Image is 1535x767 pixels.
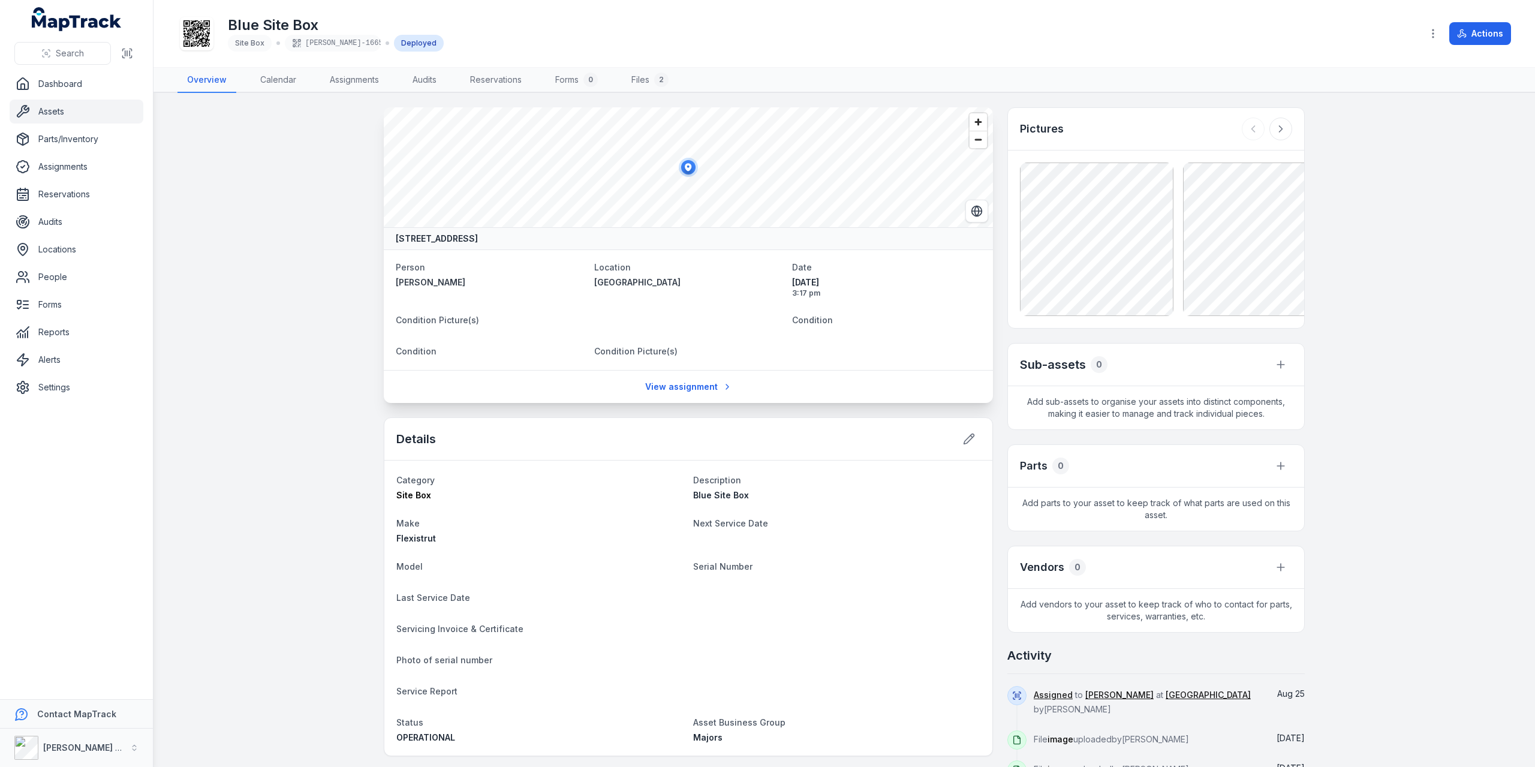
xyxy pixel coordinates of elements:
[1277,688,1305,699] time: 8/25/2025, 3:17:45 PM
[1008,488,1304,531] span: Add parts to your asset to keep track of what parts are used on this asset.
[10,348,143,372] a: Alerts
[792,315,833,325] span: Condition
[10,265,143,289] a: People
[1048,734,1073,744] span: image
[10,210,143,234] a: Audits
[396,732,455,742] span: OPERATIONAL
[10,237,143,261] a: Locations
[1034,690,1251,714] span: to at by [PERSON_NAME]
[396,475,435,485] span: Category
[1449,22,1511,45] button: Actions
[622,68,678,93] a: Files2
[1277,688,1305,699] span: Aug 25
[396,624,523,634] span: Servicing Invoice & Certificate
[583,73,598,87] div: 0
[1085,689,1154,701] a: [PERSON_NAME]
[654,73,669,87] div: 2
[1020,458,1048,474] h3: Parts
[396,276,585,288] a: [PERSON_NAME]
[396,315,479,325] span: Condition Picture(s)
[792,276,981,298] time: 8/25/2025, 3:17:45 PM
[10,72,143,96] a: Dashboard
[693,732,723,742] span: Majors
[396,592,470,603] span: Last Service Date
[1008,386,1304,429] span: Add sub-assets to organise your assets into distinct components, making it easier to manage and t...
[384,107,993,227] canvas: Map
[14,42,111,65] button: Search
[594,277,681,287] span: [GEOGRAPHIC_DATA]
[396,262,425,272] span: Person
[396,518,420,528] span: Make
[594,346,678,356] span: Condition Picture(s)
[396,431,436,447] h2: Details
[792,276,981,288] span: [DATE]
[37,709,116,719] strong: Contact MapTrack
[965,200,988,222] button: Switch to Satellite View
[1166,689,1251,701] a: [GEOGRAPHIC_DATA]
[396,490,431,500] span: Site Box
[1091,356,1107,373] div: 0
[693,561,753,572] span: Serial Number
[1277,733,1305,743] time: 6/30/2025, 7:52:08 AM
[460,68,531,93] a: Reservations
[10,293,143,317] a: Forms
[10,182,143,206] a: Reservations
[396,533,436,543] span: Flexistrut
[1020,356,1086,373] h2: Sub-assets
[1034,689,1073,701] a: Assigned
[546,68,607,93] a: Forms0
[228,16,444,35] h1: Blue Site Box
[10,320,143,344] a: Reports
[594,276,783,288] a: [GEOGRAPHIC_DATA]
[1034,734,1189,744] span: File uploaded by [PERSON_NAME]
[693,518,768,528] span: Next Service Date
[43,742,127,753] strong: [PERSON_NAME] Air
[235,38,264,47] span: Site Box
[970,113,987,131] button: Zoom in
[10,375,143,399] a: Settings
[32,7,122,31] a: MapTrack
[10,100,143,124] a: Assets
[693,717,785,727] span: Asset Business Group
[792,288,981,298] span: 3:17 pm
[1020,121,1064,137] h3: Pictures
[403,68,446,93] a: Audits
[1277,733,1305,743] span: [DATE]
[970,131,987,148] button: Zoom out
[693,475,741,485] span: Description
[10,127,143,151] a: Parts/Inventory
[637,375,740,398] a: View assignment
[396,233,478,245] strong: [STREET_ADDRESS]
[1069,559,1086,576] div: 0
[285,35,381,52] div: [PERSON_NAME]-1665
[396,717,423,727] span: Status
[1052,458,1069,474] div: 0
[396,686,458,696] span: Service Report
[394,35,444,52] div: Deployed
[320,68,389,93] a: Assignments
[396,561,423,572] span: Model
[693,490,749,500] span: Blue Site Box
[792,262,812,272] span: Date
[1020,559,1064,576] h3: Vendors
[1007,647,1052,664] h2: Activity
[251,68,306,93] a: Calendar
[396,655,492,665] span: Photo of serial number
[10,155,143,179] a: Assignments
[177,68,236,93] a: Overview
[56,47,84,59] span: Search
[594,262,631,272] span: Location
[1008,589,1304,632] span: Add vendors to your asset to keep track of who to contact for parts, services, warranties, etc.
[396,346,437,356] span: Condition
